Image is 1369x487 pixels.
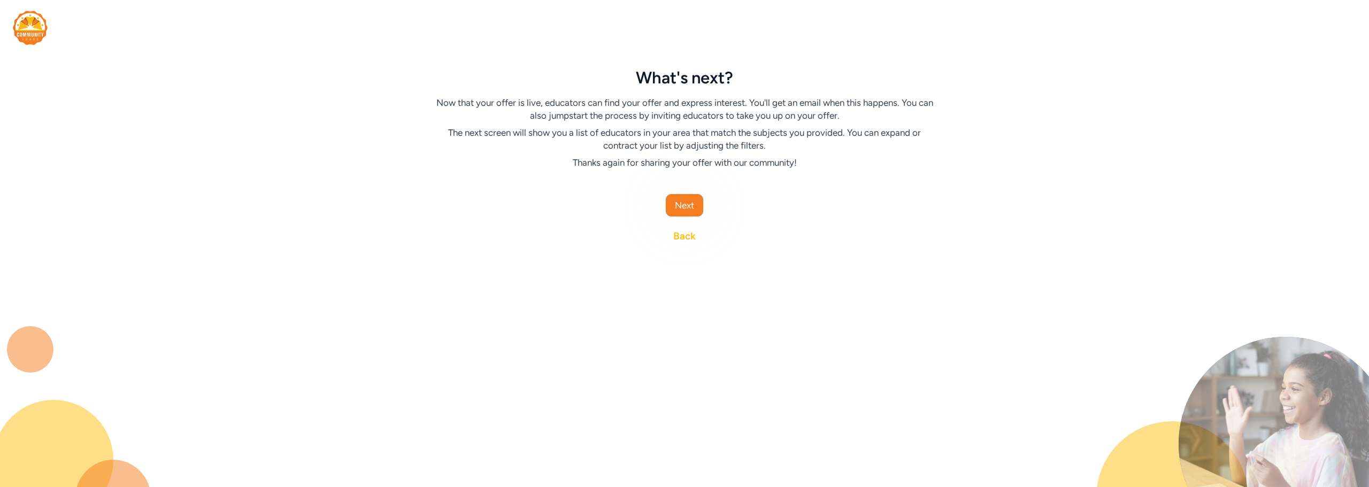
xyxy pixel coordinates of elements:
[432,68,937,88] div: What's next?
[432,156,937,169] div: Thanks again for sharing your offer with our community!
[675,199,694,212] span: Next
[666,194,703,217] button: Next
[432,126,937,152] div: The next screen will show you a list of educators in your area that match the subjects you provid...
[432,96,937,122] div: Now that your offer is live, educators can find your offer and express interest. You'll get an em...
[673,229,696,244] a: Back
